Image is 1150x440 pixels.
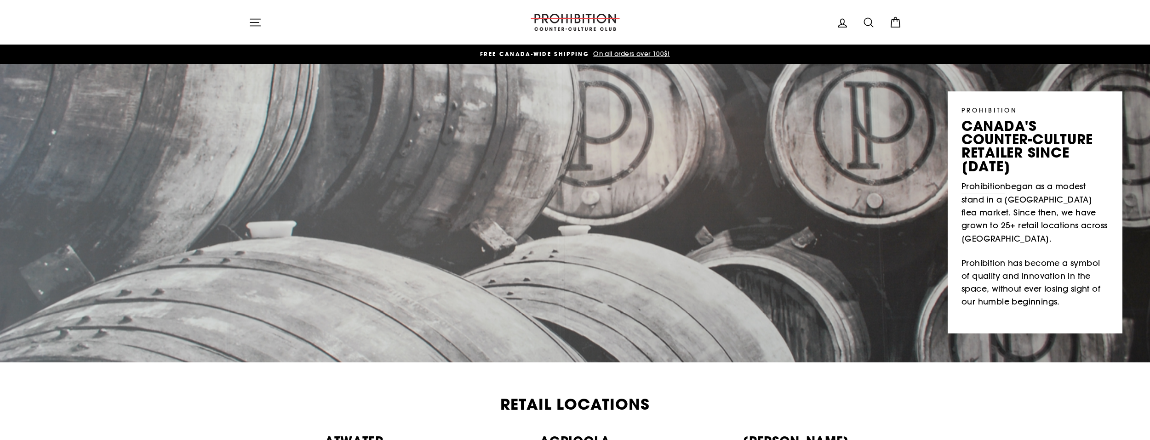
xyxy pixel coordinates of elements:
[961,180,1109,245] p: began as a modest stand in a [GEOGRAPHIC_DATA] flea market. Since then, we have grown to 25+ reta...
[251,49,899,59] a: FREE CANADA-WIDE SHIPPING On all orders over 100$!
[961,180,1005,193] a: Prohibition
[591,50,670,58] span: On all orders over 100$!
[249,397,902,412] h2: Retail Locations
[961,105,1109,115] p: PROHIBITION
[480,50,589,58] span: FREE CANADA-WIDE SHIPPING
[961,257,1109,309] p: Prohibition has become a symbol of quality and innovation in the space, without ever losing sight...
[529,14,621,31] img: PROHIBITION COUNTER-CULTURE CLUB
[961,119,1109,173] p: canada's counter-culture retailer since [DATE]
